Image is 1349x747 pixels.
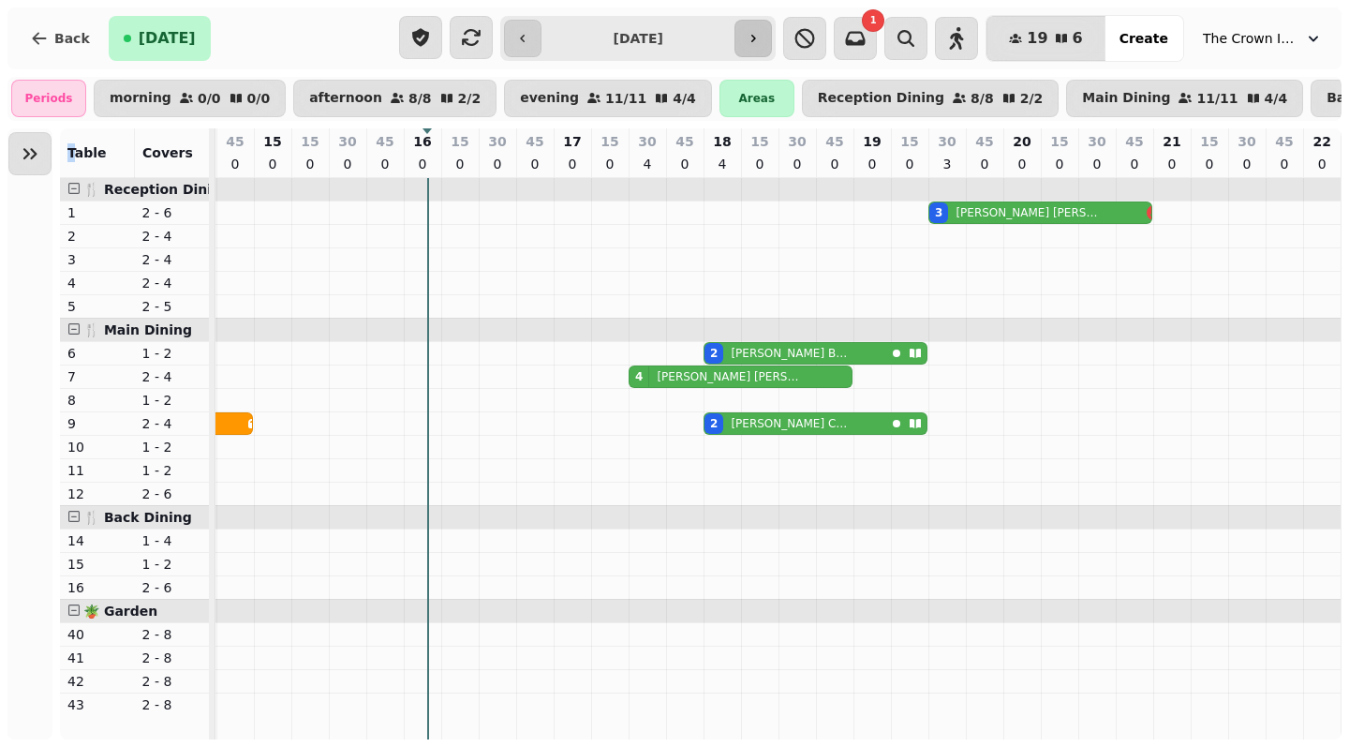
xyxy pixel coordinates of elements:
[142,461,202,480] p: 1 - 2
[1073,31,1083,46] span: 6
[83,510,192,525] span: 🍴 Back Dining
[142,344,202,363] p: 1 - 2
[1238,132,1255,151] p: 30
[142,367,202,386] p: 2 - 4
[198,92,221,105] p: 0 / 0
[142,485,202,503] p: 2 - 6
[226,132,244,151] p: 45
[67,274,127,292] p: 4
[458,92,482,105] p: 2 / 2
[719,80,794,117] div: Areas
[142,649,202,667] p: 2 - 8
[142,203,202,222] p: 2 - 6
[1192,22,1334,55] button: The Crown Inn
[67,649,127,667] p: 41
[640,155,655,173] p: 4
[790,155,805,173] p: 0
[565,155,580,173] p: 0
[602,155,617,173] p: 0
[376,132,393,151] p: 45
[142,625,202,644] p: 2 - 8
[142,578,202,597] p: 2 - 6
[1020,92,1044,105] p: 2 / 2
[67,227,127,246] p: 2
[956,205,1100,220] p: [PERSON_NAME] [PERSON_NAME]
[378,155,393,173] p: 0
[673,92,696,105] p: 4 / 4
[788,132,806,151] p: 30
[228,155,243,173] p: 0
[750,132,768,151] p: 15
[340,155,355,173] p: 0
[309,91,382,106] p: afternoon
[67,438,127,456] p: 10
[600,132,618,151] p: 15
[142,438,202,456] p: 1 - 2
[1314,155,1329,173] p: 0
[1119,32,1168,45] span: Create
[865,155,880,173] p: 0
[527,155,542,173] p: 0
[657,369,802,384] p: [PERSON_NAME] [PERSON_NAME]
[415,155,430,173] p: 0
[11,80,86,117] div: Periods
[142,531,202,550] p: 1 - 4
[752,155,767,173] p: 0
[1125,132,1143,151] p: 45
[1265,92,1288,105] p: 4 / 4
[1027,31,1047,46] span: 19
[731,346,850,361] p: [PERSON_NAME] Brown
[301,132,319,151] p: 15
[15,16,105,61] button: Back
[67,297,127,316] p: 5
[900,132,918,151] p: 15
[715,155,730,173] p: 4
[263,132,281,151] p: 15
[1082,91,1170,106] p: Main Dining
[1313,132,1331,151] p: 22
[1277,155,1292,173] p: 0
[1275,132,1293,151] p: 45
[67,672,127,691] p: 42
[731,416,850,431] p: [PERSON_NAME] Cranfield
[504,80,712,117] button: evening11/114/4
[67,625,127,644] p: 40
[451,132,468,151] p: 15
[142,227,202,246] p: 2 - 4
[938,132,956,151] p: 30
[1163,132,1180,151] p: 21
[67,531,127,550] p: 14
[713,132,731,151] p: 18
[863,132,881,151] p: 19
[67,367,127,386] p: 7
[142,297,202,316] p: 2 - 5
[635,369,643,384] div: 4
[1203,29,1297,48] span: The Crown Inn
[142,672,202,691] p: 2 - 8
[293,80,497,117] button: afternoon8/82/2
[605,92,646,105] p: 11 / 11
[265,155,280,173] p: 0
[975,132,993,151] p: 45
[902,155,917,173] p: 0
[142,555,202,574] p: 1 - 2
[54,32,90,45] span: Back
[940,155,955,173] p: 3
[1013,132,1030,151] p: 20
[563,132,581,151] p: 17
[1104,16,1183,61] button: Create
[452,155,467,173] p: 0
[67,145,107,160] span: Table
[870,16,877,25] span: 1
[408,92,432,105] p: 8 / 8
[142,391,202,410] p: 1 - 2
[83,604,157,619] span: 🪴 Garden
[818,91,944,106] p: Reception Dining
[977,155,992,173] p: 0
[67,485,127,503] p: 12
[971,92,994,105] p: 8 / 8
[142,145,193,160] span: Covers
[520,91,579,106] p: evening
[677,155,692,173] p: 0
[67,555,127,574] p: 15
